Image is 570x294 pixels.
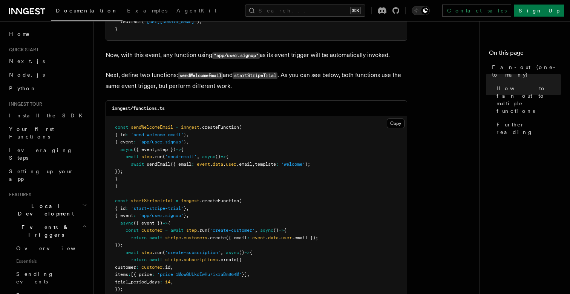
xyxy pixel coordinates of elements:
a: Install the SDK [6,109,89,122]
a: Setting up your app [6,165,89,186]
span: user [226,162,236,167]
span: return [131,257,147,262]
span: , [255,228,257,233]
span: . [181,235,184,240]
span: { [168,220,170,226]
span: . [265,235,268,240]
span: ) [115,183,118,189]
span: const [126,228,139,233]
span: => [176,147,181,152]
span: await [170,228,184,233]
a: Fan-out (one-to-many) [489,60,561,82]
span: }); [115,169,123,174]
span: Setting up your app [9,168,74,182]
span: } [184,139,186,145]
kbd: ⌘K [350,7,361,14]
p: Now, with this event, any function using as its event trigger will be automatically invoked. [106,50,407,61]
span: subscriptions [184,257,218,262]
span: ( [141,19,144,24]
span: ({ event [133,147,155,152]
span: = [176,198,178,203]
a: Home [6,27,89,41]
span: : [276,162,279,167]
h4: On this page [489,48,561,60]
button: Search...⌘K [245,5,365,17]
span: startStripeTrial [131,198,173,203]
a: Python [6,82,89,95]
span: .email [236,162,252,167]
a: Documentation [51,2,123,21]
span: => [244,250,250,255]
p: Next, define two functions: and . As you can see below, both functions use the same event trigger... [106,70,407,91]
span: const [115,198,128,203]
span: async [202,154,215,159]
a: Overview [13,242,89,255]
span: { id [115,206,126,211]
span: data [213,162,223,167]
span: Local Development [6,202,82,217]
span: await [149,257,162,262]
span: 'price_1MowQULkdIwHu7ixraBm864M' [157,272,242,277]
span: user [281,235,292,240]
span: step }) [157,147,176,152]
span: ({ [236,257,242,262]
span: await [149,235,162,240]
span: Next.js [9,58,45,64]
span: const [115,125,128,130]
span: step [141,250,152,255]
a: Node.js [6,68,89,82]
span: await [126,154,139,159]
span: : [126,206,128,211]
span: '[URL][DOMAIN_NAME]' [144,19,197,24]
span: customers [184,235,207,240]
code: inngest/functions.ts [112,106,165,111]
span: await [126,250,139,255]
span: async [120,147,133,152]
span: ( [239,125,242,130]
span: event [252,235,265,240]
span: customer [141,228,162,233]
span: } [184,132,186,137]
span: () [239,250,244,255]
span: step [141,154,152,159]
span: : [247,235,250,240]
span: async [226,250,239,255]
span: Node.js [9,72,45,78]
span: Essentials [13,255,89,267]
span: } [184,206,186,211]
span: Events & Triggers [6,223,82,239]
span: async [260,228,273,233]
span: stripe [165,235,181,240]
span: 'start-stripe-trial' [131,206,184,211]
span: , [186,213,189,218]
span: { event [115,139,133,145]
span: items [115,272,128,277]
a: Further reading [493,118,561,139]
span: . [279,235,281,240]
span: trial_period_days [115,279,160,285]
a: Next.js [6,54,89,68]
button: Local Development [6,199,89,220]
span: : [192,162,194,167]
span: }] [242,272,247,277]
span: 'app/user.signup' [139,213,184,218]
a: Your first Functions [6,122,89,143]
a: Contact sales [442,5,511,17]
span: => [162,220,168,226]
span: . [223,162,226,167]
span: 'send-email' [165,154,197,159]
code: sendWelcomeEmail [178,72,223,79]
span: ( [207,228,210,233]
span: Further reading [496,121,561,136]
span: .create [207,235,226,240]
a: Examples [123,2,172,20]
button: Toggle dark mode [412,6,430,15]
span: Your first Functions [9,126,54,140]
span: , [170,279,173,285]
span: ( [162,154,165,159]
span: } [115,176,118,182]
span: { [250,250,252,255]
code: startStripeTrial [233,72,277,79]
span: inngest [181,125,199,130]
span: 'welcome' [281,162,305,167]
